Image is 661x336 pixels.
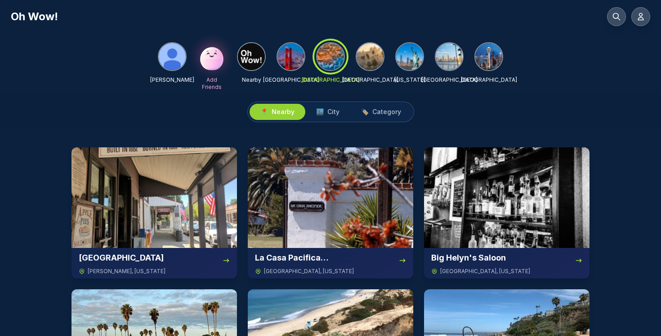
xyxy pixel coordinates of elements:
img: San Francisco [277,43,304,70]
h1: Oh Wow! [11,9,58,24]
span: [GEOGRAPHIC_DATA] , [US_STATE] [264,268,354,275]
p: [GEOGRAPHIC_DATA] [342,76,398,84]
img: Historic Main Street [71,147,237,248]
p: Nearby [242,76,261,84]
span: 🏙️ [316,107,324,116]
p: [GEOGRAPHIC_DATA] [263,76,319,84]
h3: La Casa Pacifica ([GEOGRAPHIC_DATA]) [255,252,399,264]
button: 🏙️City [305,104,350,120]
span: 📍 [260,107,268,116]
button: 🏷️Category [350,104,412,120]
p: [GEOGRAPHIC_DATA] [461,76,517,84]
h3: Big Helyn's Saloon [431,252,506,264]
h3: [GEOGRAPHIC_DATA] [79,252,164,264]
span: Nearby [272,107,295,116]
span: City [327,107,339,116]
span: Category [372,107,401,116]
img: Seattle [475,43,502,70]
img: Nearby [238,43,265,70]
p: [US_STATE] [394,76,425,84]
img: Los Angeles [357,43,384,70]
img: New York [396,43,423,70]
p: Add Friends [197,76,226,91]
img: La Casa Pacifica (Western White House) [248,147,413,248]
button: 📍Nearby [250,104,305,120]
img: Big Helyn's Saloon [424,147,590,248]
img: San Diego [436,43,463,70]
img: Add Friends [197,42,226,71]
img: Matthew Miller [159,43,186,70]
p: [GEOGRAPHIC_DATA] [302,76,360,84]
span: 🏷️ [361,107,369,116]
span: [GEOGRAPHIC_DATA] , [US_STATE] [440,268,530,275]
p: [GEOGRAPHIC_DATA] [421,76,478,84]
p: [PERSON_NAME] [150,76,194,84]
span: [PERSON_NAME] , [US_STATE] [88,268,165,275]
